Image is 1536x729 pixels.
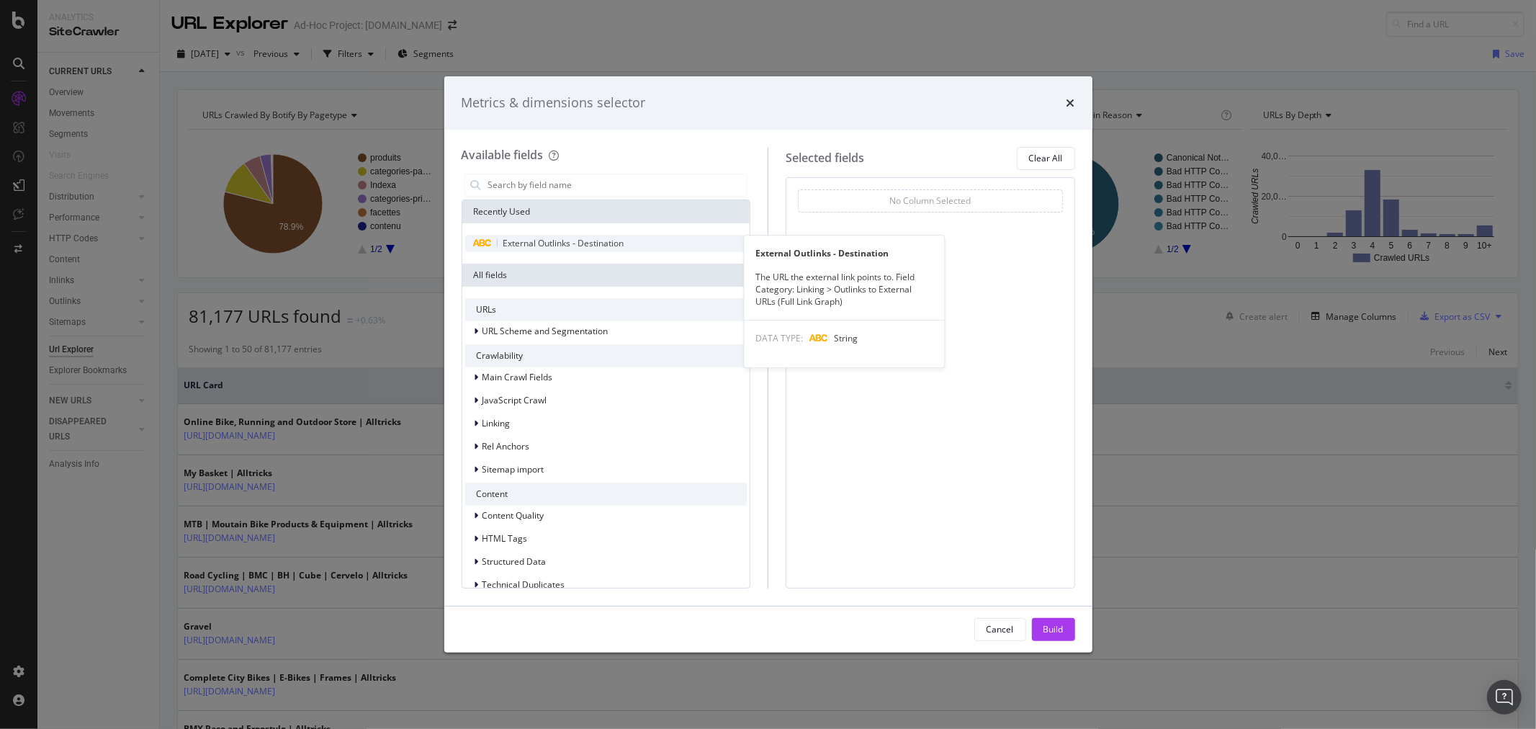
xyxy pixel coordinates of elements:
span: External Outlinks - Destination [503,237,624,249]
span: Main Crawl Fields [482,371,553,383]
span: Sitemap import [482,463,544,475]
div: All fields [462,264,750,287]
span: Structured Data [482,555,547,568]
div: Selected fields [786,150,864,166]
div: Clear All [1029,152,1063,164]
div: URLs [465,298,747,321]
button: Build [1032,618,1075,641]
div: Recently Used [462,200,750,223]
button: Clear All [1017,147,1075,170]
div: Open Intercom Messenger [1487,680,1522,715]
span: DATA TYPE: [755,332,803,344]
span: Technical Duplicates [482,578,565,591]
span: Content Quality [482,509,544,522]
div: Available fields [462,147,544,163]
div: Metrics & dimensions selector [462,94,646,112]
span: JavaScript Crawl [482,394,547,406]
div: times [1066,94,1075,112]
span: HTML Tags [482,532,528,545]
button: Cancel [974,618,1026,641]
span: String [834,332,858,344]
input: Search by field name [487,174,747,196]
div: Build [1043,623,1064,635]
div: Crawlability [465,344,747,367]
div: External Outlinks - Destination [744,247,944,259]
div: Cancel [987,623,1014,635]
span: Rel Anchors [482,440,530,452]
div: No Column Selected [889,194,971,207]
span: URL Scheme and Segmentation [482,325,608,337]
div: modal [444,76,1092,653]
div: The URL the external link points to. Field Category: Linking > Outlinks to External URLs (Full Li... [744,271,944,308]
div: Content [465,483,747,506]
span: Linking [482,417,511,429]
